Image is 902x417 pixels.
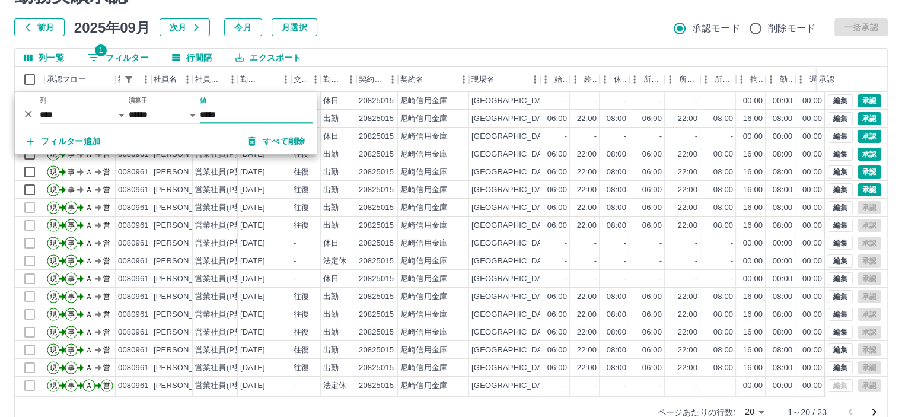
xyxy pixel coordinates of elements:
div: 00:00 [802,96,822,107]
button: 編集 [828,130,853,143]
div: 22:00 [577,149,597,160]
text: 事 [68,221,75,230]
div: - [594,256,597,267]
div: [GEOGRAPHIC_DATA] [471,96,553,107]
div: [PERSON_NAME] [154,256,218,267]
button: 編集 [828,343,853,356]
div: 社員番号 [116,67,151,92]
button: 承認 [858,94,881,107]
div: [PERSON_NAME] [154,238,218,249]
div: 所定開始 [629,67,665,92]
div: 20825015 [359,96,394,107]
div: 契約名 [400,67,423,92]
div: 休日 [323,131,339,142]
text: 営 [103,221,110,230]
text: 現 [50,239,57,247]
div: 22:00 [678,220,697,231]
button: 編集 [828,361,853,374]
div: 08:00 [607,184,626,196]
div: 06:00 [642,202,662,214]
div: 現場名 [471,67,495,92]
div: [PERSON_NAME] [154,273,218,285]
div: - [294,256,296,267]
div: [GEOGRAPHIC_DATA] [471,113,553,125]
div: 0080961 [118,202,149,214]
button: 承認 [858,112,881,125]
div: 所定終業 [665,67,700,92]
text: 営 [103,168,110,176]
div: 00:00 [773,96,792,107]
div: 現場名 [469,67,540,92]
div: 06:00 [642,167,662,178]
div: 拘束 [736,67,766,92]
div: [GEOGRAPHIC_DATA] [471,184,553,196]
div: 尼崎信用金庫 [400,184,447,196]
div: 16:00 [743,167,763,178]
div: 所定開始 [643,67,662,92]
button: 承認 [858,130,881,143]
div: 00:00 [743,256,763,267]
button: 編集 [828,201,853,214]
div: 08:00 [773,184,792,196]
div: 往復 [294,184,309,196]
button: 前月 [14,18,65,36]
div: - [659,238,662,249]
div: 尼崎信用金庫 [400,238,447,249]
div: 0080961 [118,291,149,303]
div: 契約名 [398,67,469,92]
div: 08:00 [607,167,626,178]
div: 社員区分 [195,67,224,92]
div: 00:00 [802,113,822,125]
button: 編集 [828,308,853,321]
div: 始業 [540,67,570,92]
button: 編集 [828,237,853,250]
div: 所定休憩 [715,67,734,92]
div: - [594,273,597,285]
button: エクスポート [226,49,310,66]
text: 営 [103,257,110,265]
span: 1 [95,44,107,56]
div: - [659,131,662,142]
div: 出勤 [323,113,339,125]
text: 現 [50,275,57,283]
button: 削除 [20,105,37,123]
span: 承認モード [692,21,740,36]
div: 00:00 [743,131,763,142]
button: フィルター表示 [78,49,158,66]
button: 編集 [828,326,853,339]
button: 編集 [828,219,853,232]
div: [GEOGRAPHIC_DATA] [471,131,553,142]
div: 1件のフィルターを適用中 [120,71,137,88]
div: 20825015 [359,167,394,178]
text: 現 [50,221,57,230]
div: 社員区分 [193,67,238,92]
div: 20825015 [359,273,394,285]
div: 08:00 [773,167,792,178]
button: 編集 [828,183,853,196]
div: 始業 [554,67,568,92]
div: - [731,131,733,142]
div: 承認フロー [44,67,116,92]
div: 20825015 [359,238,394,249]
label: 値 [200,96,206,105]
div: 22:00 [678,202,697,214]
text: Ａ [85,186,93,194]
div: 勤務区分 [323,67,342,92]
div: 22:00 [577,202,597,214]
div: 所定終業 [679,67,698,92]
div: 06:00 [642,184,662,196]
div: 承認 [817,67,878,92]
button: 編集 [828,254,853,268]
div: 承認フロー [47,67,86,92]
div: 営業社員(P契約) [195,184,253,196]
div: - [695,96,697,107]
button: 編集 [828,112,853,125]
div: - [294,238,296,249]
div: 06:00 [642,220,662,231]
button: 月選択 [272,18,317,36]
text: 営 [103,275,110,283]
div: 22:00 [678,184,697,196]
div: 尼崎信用金庫 [400,273,447,285]
div: 営業社員(P契約) [195,220,253,231]
text: 現 [50,168,57,176]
